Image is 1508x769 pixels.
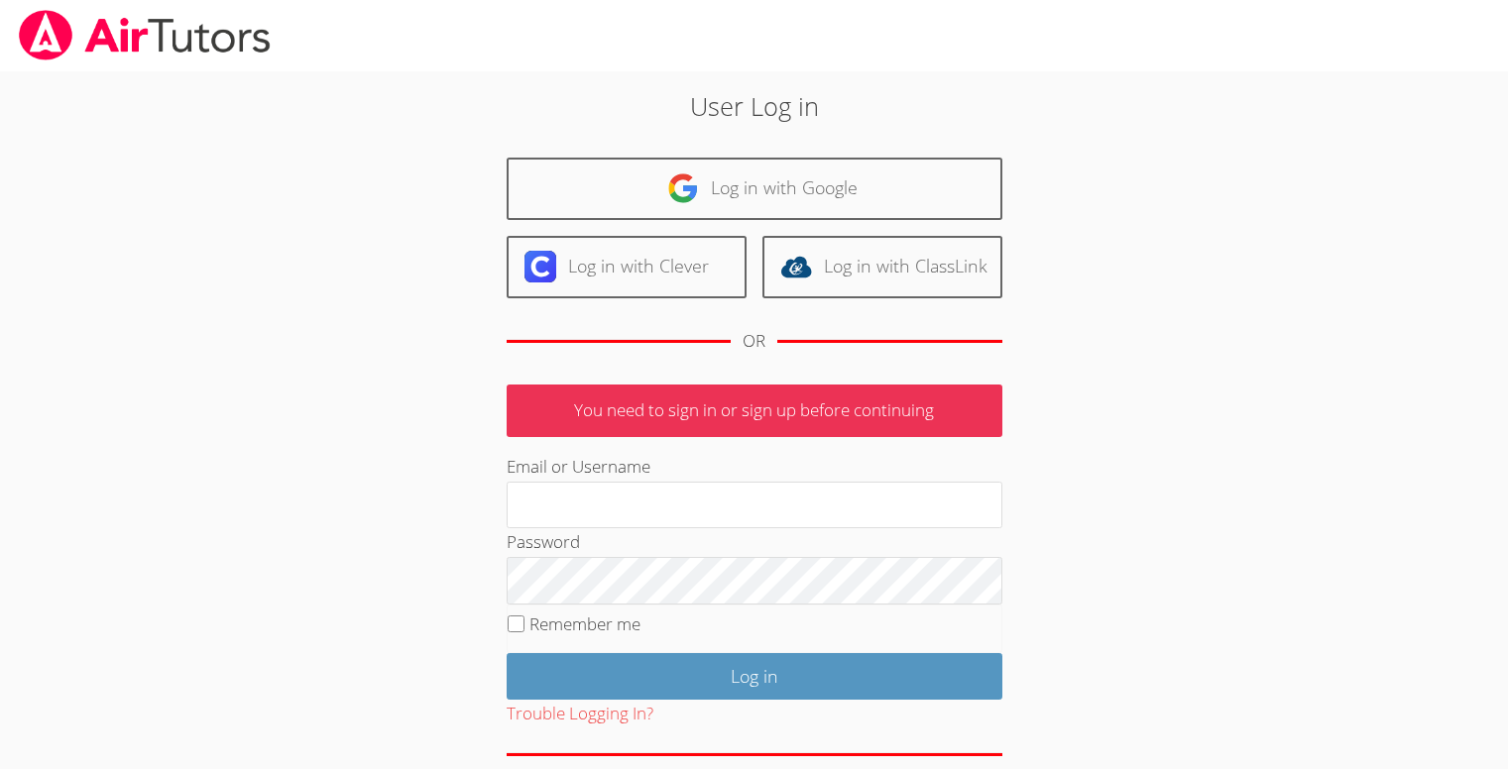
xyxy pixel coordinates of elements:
[762,236,1002,298] a: Log in with ClassLink
[743,327,765,356] div: OR
[347,87,1161,125] h2: User Log in
[667,172,699,204] img: google-logo-50288ca7cdecda66e5e0955fdab243c47b7ad437acaf1139b6f446037453330a.svg
[17,10,273,60] img: airtutors_banner-c4298cdbf04f3fff15de1276eac7730deb9818008684d7c2e4769d2f7ddbe033.png
[780,251,812,282] img: classlink-logo-d6bb404cc1216ec64c9a2012d9dc4662098be43eaf13dc465df04b49fa7ab582.svg
[507,384,1002,437] p: You need to sign in or sign up before continuing
[507,158,1002,220] a: Log in with Google
[507,455,650,478] label: Email or Username
[507,700,653,728] button: Trouble Logging In?
[507,530,580,553] label: Password
[507,653,1002,700] input: Log in
[507,236,747,298] a: Log in with Clever
[524,251,556,282] img: clever-logo-6eab21bc6e7a338710f1a6ff85c0baf02591cd810cc4098c63d3a4b26e2feb20.svg
[529,612,640,635] label: Remember me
